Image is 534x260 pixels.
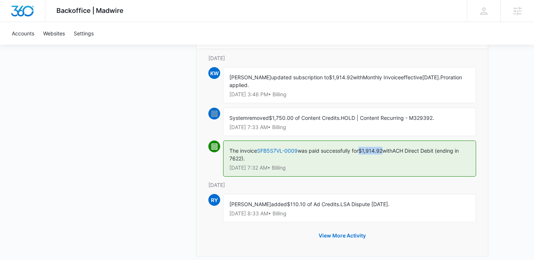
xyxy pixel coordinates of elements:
[422,74,440,80] span: [DATE].
[7,22,39,45] a: Accounts
[229,92,470,97] p: [DATE] 3:46 PM • Billing
[311,227,373,245] button: View More Activity
[28,44,66,48] div: Domain Overview
[12,12,18,18] img: logo_orange.svg
[382,148,392,154] span: with
[271,74,329,80] span: updated subscription to
[271,201,287,207] span: added
[12,19,18,25] img: website_grey.svg
[340,201,389,207] span: LSA Dispute [DATE].
[401,74,422,80] span: effective
[229,148,257,154] span: The invoice
[257,148,298,154] a: SFB5S7VL-0009
[229,125,470,130] p: [DATE] 7:33 AM • Billing
[39,22,69,45] a: Websites
[73,43,79,49] img: tab_keywords_by_traffic_grey.svg
[229,211,470,216] p: [DATE] 8:33 AM • Billing
[208,67,220,79] span: KW
[229,74,271,80] span: [PERSON_NAME]
[247,115,269,121] span: removed
[82,44,124,48] div: Keywords by Traffic
[269,115,341,121] span: $1,750.00 of Content Credits.
[208,181,476,189] p: [DATE]
[329,74,353,80] span: $1,914.92
[229,165,470,170] p: [DATE] 7:32 AM • Billing
[21,12,36,18] div: v 4.0.25
[229,115,247,121] span: System
[69,22,98,45] a: Settings
[56,7,124,14] span: Backoffice | Madwire
[341,115,434,121] span: HOLD | Content Recurring - M329392.
[358,148,382,154] span: $1,914.92
[298,148,358,154] span: was paid successfully for
[287,201,340,207] span: $110.10 of Ad Credits.
[229,201,271,207] span: [PERSON_NAME]
[19,19,81,25] div: Domain: [DOMAIN_NAME]
[208,194,220,206] span: RY
[208,54,476,62] p: [DATE]
[363,74,401,80] span: Monthly Invoice
[20,43,26,49] img: tab_domain_overview_orange.svg
[353,74,363,80] span: with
